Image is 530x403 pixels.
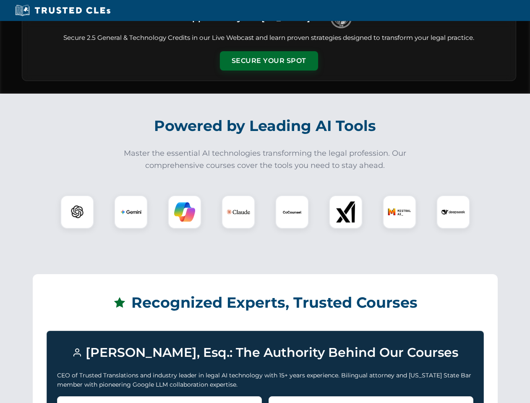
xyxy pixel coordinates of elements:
[174,201,195,222] img: Copilot Logo
[329,195,363,229] div: xAI
[282,201,303,222] img: CoCounsel Logo
[65,200,89,224] img: ChatGPT Logo
[222,195,255,229] div: Claude
[118,147,412,172] p: Master the essential AI technologies transforming the legal profession. Our comprehensive courses...
[227,200,250,224] img: Claude Logo
[114,195,148,229] div: Gemini
[120,201,141,222] img: Gemini Logo
[33,111,498,141] h2: Powered by Leading AI Tools
[57,371,473,390] p: CEO of Trusted Translations and industry leader in legal AI technology with 15+ years experience....
[168,195,201,229] div: Copilot
[60,195,94,229] div: ChatGPT
[383,195,416,229] div: Mistral AI
[47,288,484,317] h2: Recognized Experts, Trusted Courses
[57,341,473,364] h3: [PERSON_NAME], Esq.: The Authority Behind Our Courses
[335,201,356,222] img: xAI Logo
[32,33,506,43] p: Secure 2.5 General & Technology Credits in our Live Webcast and learn proven strategies designed ...
[275,195,309,229] div: CoCounsel
[220,51,318,71] button: Secure Your Spot
[441,200,465,224] img: DeepSeek Logo
[388,200,411,224] img: Mistral AI Logo
[436,195,470,229] div: DeepSeek
[13,4,113,17] img: Trusted CLEs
